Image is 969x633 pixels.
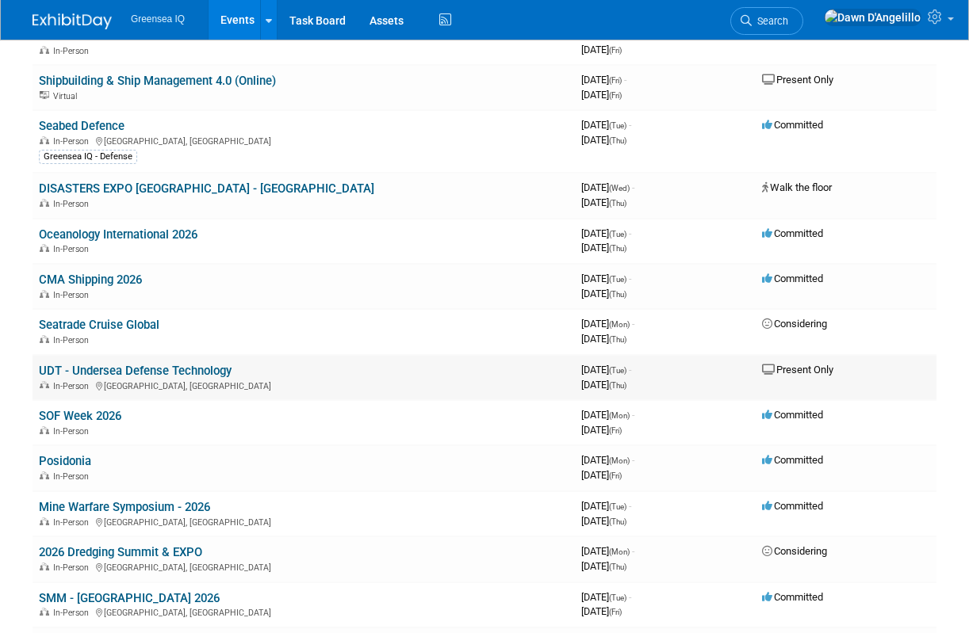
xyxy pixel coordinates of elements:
span: - [632,318,634,330]
div: [GEOGRAPHIC_DATA], [GEOGRAPHIC_DATA] [39,379,569,391]
span: Search [752,15,788,27]
span: (Thu) [609,562,626,571]
span: [DATE] [581,515,626,527]
span: (Thu) [609,290,626,299]
span: [DATE] [581,379,626,391]
span: In-Person [53,290,94,300]
span: In-Person [53,46,94,56]
span: - [629,591,631,603]
span: (Mon) [609,320,630,329]
span: In-Person [53,199,94,209]
span: (Tue) [609,502,626,511]
span: (Thu) [609,244,626,253]
span: In-Person [53,426,94,437]
span: [DATE] [581,227,631,239]
span: [DATE] [581,181,634,193]
a: 2026 Dredging Summit & EXPO [39,545,202,559]
span: In-Person [53,471,94,482]
span: [DATE] [581,74,626,86]
span: (Thu) [609,136,626,145]
span: [DATE] [581,500,631,512]
div: [GEOGRAPHIC_DATA], [GEOGRAPHIC_DATA] [39,560,569,573]
span: - [629,273,631,284]
span: (Fri) [609,608,622,616]
a: DISASTERS EXPO [GEOGRAPHIC_DATA] - [GEOGRAPHIC_DATA] [39,181,374,196]
span: [DATE] [581,242,626,254]
a: UDT - Undersea Defense Technology [39,364,232,378]
a: S​hipbuilding & Ship Management 4.0 (Online) [39,74,276,88]
span: [DATE] [581,591,631,603]
span: (Tue) [609,593,626,602]
span: (Mon) [609,547,630,556]
span: (Thu) [609,199,626,208]
span: Committed [762,273,823,284]
span: In-Person [53,244,94,254]
span: [DATE] [581,454,634,466]
div: Greensea IQ - Defense [39,150,137,164]
span: - [629,119,631,131]
a: Oceanology International 2026 [39,227,197,242]
img: In-Person Event [40,426,49,434]
div: [GEOGRAPHIC_DATA], [GEOGRAPHIC_DATA] [39,134,569,147]
span: Virtual [53,91,82,101]
span: Considering [762,545,827,557]
span: [DATE] [581,134,626,146]
img: In-Person Event [40,471,49,479]
img: In-Person Event [40,381,49,389]
img: In-Person Event [40,290,49,298]
div: [GEOGRAPHIC_DATA], [GEOGRAPHIC_DATA] [39,515,569,528]
div: [GEOGRAPHIC_DATA], [GEOGRAPHIC_DATA] [39,605,569,618]
span: (Fri) [609,76,622,85]
span: Present Only [762,364,833,376]
span: Committed [762,409,823,421]
span: [DATE] [581,560,626,572]
span: - [629,364,631,376]
span: In-Person [53,517,94,528]
span: (Fri) [609,471,622,480]
span: Considering [762,318,827,330]
span: [DATE] [581,469,622,481]
span: - [632,545,634,557]
span: Committed [762,227,823,239]
img: In-Person Event [40,46,49,54]
span: Committed [762,454,823,466]
span: In-Person [53,562,94,573]
span: Committed [762,500,823,512]
img: In-Person Event [40,136,49,144]
span: [DATE] [581,333,626,345]
span: (Thu) [609,381,626,390]
span: [DATE] [581,273,631,284]
span: [DATE] [581,44,622,55]
a: Seabed Defence [39,119,124,133]
img: In-Person Event [40,562,49,570]
img: In-Person Event [40,199,49,207]
img: ExhibitDay [33,13,112,29]
span: In-Person [53,335,94,345]
img: In-Person Event [40,517,49,525]
img: In-Person Event [40,335,49,343]
span: (Tue) [609,366,626,375]
span: - [629,500,631,512]
span: (Mon) [609,456,630,465]
img: In-Person Event [40,608,49,616]
span: Committed [762,119,823,131]
span: Present Only [762,74,833,86]
img: In-Person Event [40,244,49,252]
a: SMM - [GEOGRAPHIC_DATA] 2026 [39,591,220,605]
span: (Tue) [609,230,626,238]
span: Walk the floor [762,181,832,193]
span: [DATE] [581,196,626,208]
span: [DATE] [581,119,631,131]
a: Posidonia [39,454,91,468]
span: In-Person [53,608,94,618]
span: - [632,454,634,466]
span: (Tue) [609,121,626,130]
a: Mine Warfare Symposium - 2026 [39,500,210,514]
span: - [624,74,626,86]
span: [DATE] [581,545,634,557]
a: Workboat/Underwater Intervention [39,29,219,43]
span: [DATE] [581,288,626,299]
span: [DATE] [581,364,631,376]
span: (Mon) [609,411,630,420]
span: (Wed) [609,184,630,193]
